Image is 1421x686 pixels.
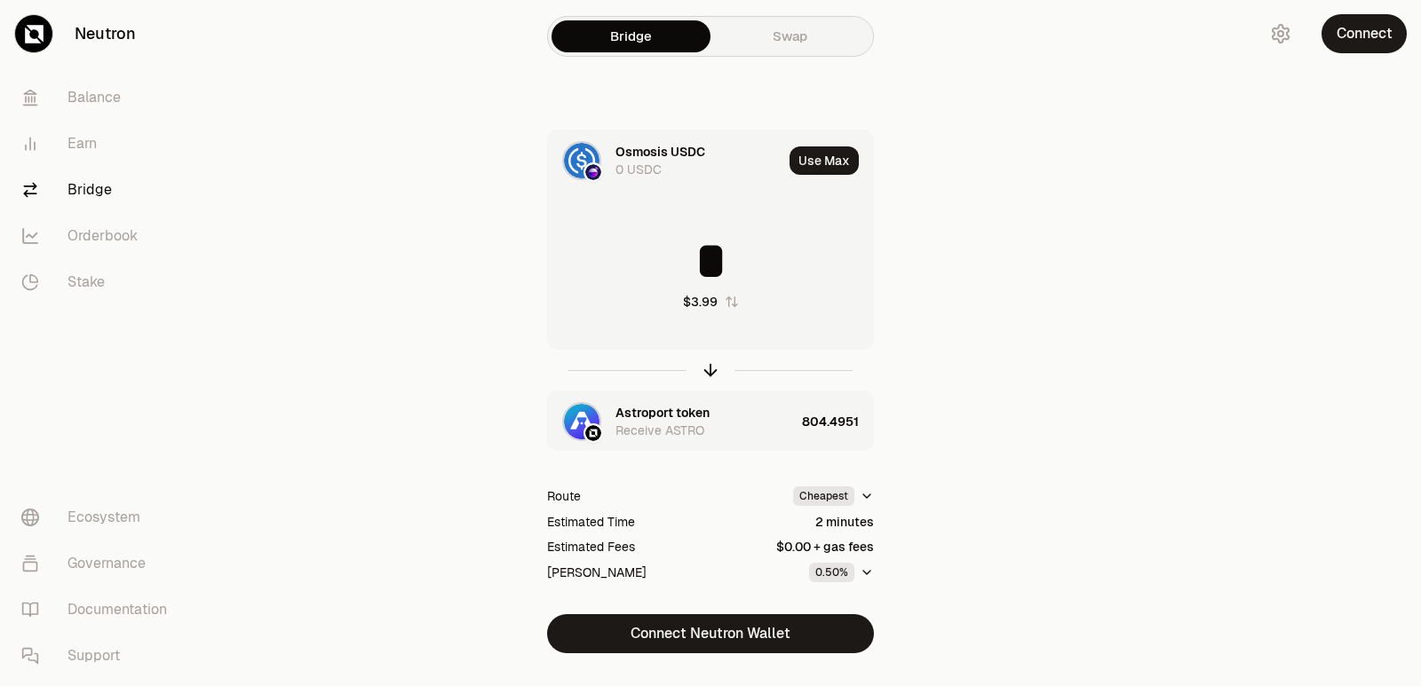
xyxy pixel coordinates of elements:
[802,391,873,452] div: 804.4951
[1322,14,1407,53] button: Connect
[790,146,859,175] button: Use Max
[547,513,635,531] div: Estimated Time
[7,259,192,305] a: Stake
[552,20,710,52] a: Bridge
[548,391,873,452] button: ASTRO LogoNeutron LogoAstroport tokenReceive ASTRO804.4951
[615,161,662,178] div: 0 USDC
[548,391,795,452] div: ASTRO LogoNeutron LogoAstroport tokenReceive ASTRO
[815,513,874,531] div: 2 minutes
[7,75,192,121] a: Balance
[7,213,192,259] a: Orderbook
[7,633,192,679] a: Support
[683,293,718,311] div: $3.99
[615,404,710,422] div: Astroport token
[615,422,704,439] div: Receive ASTRO
[683,293,739,311] button: $3.99
[776,538,874,556] div: $0.00 + gas fees
[615,143,705,161] div: Osmosis USDC
[564,404,599,439] img: ASTRO Logo
[7,167,192,213] a: Bridge
[585,425,601,441] img: Neutron Logo
[547,538,635,556] div: Estimated Fees
[547,487,581,505] div: Route
[793,486,854,506] div: Cheapest
[809,563,854,582] div: 0.50%
[7,540,192,587] a: Governance
[7,587,192,633] a: Documentation
[7,121,192,167] a: Earn
[585,164,601,180] img: Osmosis Logo
[547,564,647,581] div: [PERSON_NAME]
[793,486,874,506] button: Cheapest
[564,143,599,178] img: USDC Logo
[7,494,192,540] a: Ecosystem
[710,20,869,52] a: Swap
[548,130,782,191] div: USDC LogoOsmosis LogoOsmosis USDC0 USDC
[547,614,874,653] button: Connect Neutron Wallet
[809,563,874,582] button: 0.50%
